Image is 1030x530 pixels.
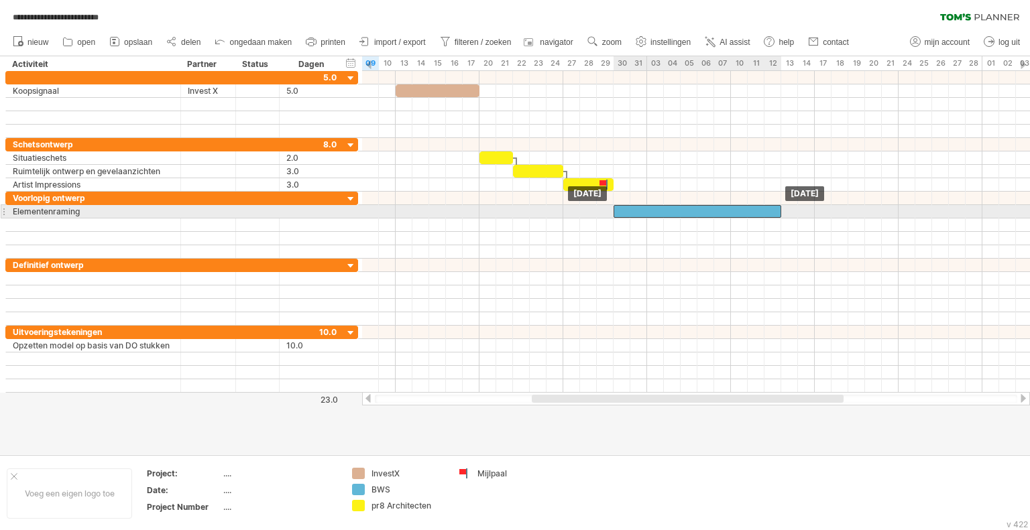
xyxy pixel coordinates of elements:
[477,468,551,479] div: Mijlpaal
[815,56,832,70] div: maandag, 17 November 2025
[106,34,156,51] a: opslaan
[280,395,338,405] div: 23.0
[925,38,970,47] span: mijn account
[362,56,379,70] div: donderdag, 9 Oktober 2025
[396,56,412,70] div: maandag, 13 Oktober 2025
[714,56,731,70] div: vrijdag, 7 November 2025
[568,186,607,201] div: [DATE]
[371,484,445,495] div: BWS
[496,56,513,70] div: dinsdag, 21 Oktober 2025
[446,56,463,70] div: donderdag, 16 Oktober 2025
[286,151,337,164] div: 2.0
[147,484,221,496] div: Date:
[371,500,445,511] div: pr8 Architecten
[13,84,174,97] div: Koopsignaal
[371,468,445,479] div: InvestX
[949,56,966,70] div: donderdag, 27 November 2025
[540,38,573,47] span: navigator
[286,178,337,191] div: 3.0
[242,58,272,71] div: Status
[781,56,798,70] div: donderdag, 13 November 2025
[522,34,577,51] a: navigator
[632,34,695,51] a: instellingen
[13,151,174,164] div: Situatieschets
[13,339,174,352] div: Opzetten model op basis van DO stukken
[915,56,932,70] div: dinsdag, 25 November 2025
[547,56,563,70] div: vrijdag, 24 Oktober 2025
[630,56,647,70] div: vrijdag, 31 Oktober 2025
[286,165,337,178] div: 3.0
[437,34,516,51] a: filteren / zoeken
[563,56,580,70] div: maandag, 27 Oktober 2025
[597,56,614,70] div: woensdag, 29 Oktober 2025
[899,56,915,70] div: maandag, 24 November 2025
[848,56,865,70] div: woensdag, 19 November 2025
[999,56,1016,70] div: dinsdag, 2 December 2025
[798,56,815,70] div: vrijdag, 14 November 2025
[455,38,512,47] span: filteren / zoeken
[13,138,174,151] div: Schetsontwerp
[701,34,754,51] a: AI assist
[302,34,349,51] a: printen
[530,56,547,70] div: donderdag, 23 Oktober 2025
[27,38,48,47] span: nieuw
[286,339,337,352] div: 10.0
[223,468,336,479] div: ....
[13,165,174,178] div: Ruimtelijk ontwerp en gevelaanzichten
[513,56,530,70] div: woensdag, 22 Oktober 2025
[748,56,764,70] div: dinsdag, 11 November 2025
[147,468,221,479] div: Project:
[823,38,849,47] span: contact
[13,326,174,338] div: Uitvoeringstekeningen
[188,84,229,97] div: Invest X
[785,186,824,201] div: [DATE]
[463,56,479,70] div: vrijdag, 17 Oktober 2025
[12,58,173,71] div: Activiteit
[614,56,630,70] div: donderdag, 30 Oktober 2025
[13,178,174,191] div: Artist Impressions
[966,56,982,70] div: vrijdag, 28 November 2025
[779,38,794,47] span: help
[223,484,336,496] div: ....
[187,58,228,71] div: Partner
[998,38,1020,47] span: log uit
[805,34,853,51] a: contact
[59,34,99,51] a: open
[374,38,426,47] span: import / export
[9,34,52,51] a: nieuw
[664,56,681,70] div: dinsdag, 4 November 2025
[147,501,221,513] div: Project Number
[13,205,174,218] div: Elementenraming
[321,38,345,47] span: printen
[279,58,343,71] div: Dagen
[163,34,205,51] a: delen
[181,38,201,47] span: delen
[223,501,336,513] div: ....
[980,34,1024,51] a: log uit
[211,34,296,51] a: ongedaan maken
[479,56,496,70] div: maandag, 20 Oktober 2025
[731,56,748,70] div: maandag, 10 November 2025
[77,38,95,47] span: open
[580,56,597,70] div: dinsdag, 28 Oktober 2025
[865,56,882,70] div: donderdag, 20 November 2025
[907,34,974,51] a: mijn account
[647,56,664,70] div: maandag, 3 November 2025
[13,192,174,204] div: Voorlopig ontwerp
[681,56,697,70] div: woensdag, 5 November 2025
[764,56,781,70] div: woensdag, 12 November 2025
[697,56,714,70] div: donderdag, 6 November 2025
[13,259,174,271] div: Definitief ontwerp
[356,34,430,51] a: import / export
[229,38,292,47] span: ongedaan maken
[286,84,337,97] div: 5.0
[760,34,798,51] a: help
[429,56,446,70] div: woensdag, 15 Oktober 2025
[982,56,999,70] div: maandag, 1 December 2025
[882,56,899,70] div: vrijdag, 21 November 2025
[932,56,949,70] div: woensdag, 26 November 2025
[602,38,622,47] span: zoom
[379,56,396,70] div: vrijdag, 10 Oktober 2025
[650,38,691,47] span: instellingen
[124,38,152,47] span: opslaan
